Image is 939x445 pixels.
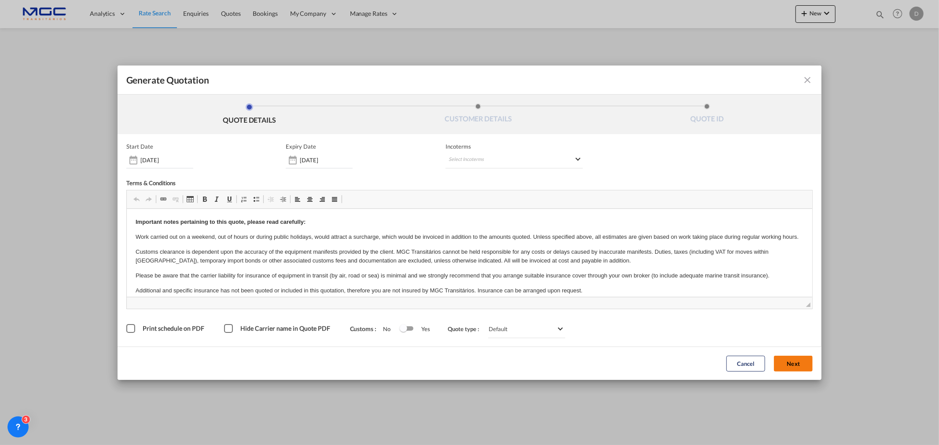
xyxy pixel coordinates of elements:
a: Justificado [328,193,341,205]
a: Negrito (Ctrl+B) [199,193,211,205]
iframe: Editor de texto enriquecido, editor2 [127,209,813,297]
body: Editor de texto enriquecido, editor2 [9,9,677,185]
button: Next [774,356,813,372]
li: QUOTE ID [593,103,821,127]
span: No [383,325,400,332]
md-checkbox: Hide Carrier name in Quote PDF [224,325,332,333]
span: Redimensionar [806,303,810,307]
a: Aumentar avanço [277,193,289,205]
li: CUSTOMER DETAILS [364,103,593,127]
p: Expiry Date [286,143,316,150]
a: Tabela [184,193,196,205]
strong: Important notes pertaining to this quote, please read carefully: [9,10,179,16]
input: Expiry date [300,157,353,164]
div: Default [489,325,508,332]
span: Hide Carrier name in Quote PDF [240,325,330,332]
span: Print schedule on PDF [143,325,204,332]
a: Centrado [304,193,316,205]
a: Sublinhado (Ctrl+U) [223,193,236,205]
a: Alinhar à direita [316,193,328,205]
span: Yes [413,325,431,332]
li: QUOTE DETAILS [135,103,364,127]
a: Itálico (Ctrl+I) [211,193,223,205]
md-dialog: Generate QuotationQUOTE ... [118,66,822,380]
span: Quote type : [448,325,486,332]
a: Anular (Ctrl+Z) [130,193,143,205]
a: Numeração [238,193,250,205]
p: Customs clearance is dependent upon the accuracy of the equipment manifests provided by the clien... [9,39,677,57]
a: Marcas [250,193,262,205]
span: Customs : [350,325,383,332]
a: Refazer (Ctrl+Y) [143,193,155,205]
p: Additional and specific insurance has not been quoted or included in this quotation, therefore yo... [9,77,677,87]
md-checkbox: Print schedule on PDF [126,325,206,333]
p: Work carried out on a weekend, out of hours or during public holidays, would attract a surcharge,... [9,24,677,33]
button: Cancel [726,356,765,372]
md-icon: icon-close fg-AAA8AD cursor m-0 [802,75,813,85]
a: Diminuir avanço [265,193,277,205]
md-switch: Switch 1 [400,322,413,336]
a: Eliminar hiperligação [169,193,182,205]
a: Hiperligação (Ctrl+K) [157,193,169,205]
div: Terms & Conditions [126,179,470,190]
input: Start date [140,157,193,164]
span: Generate Quotation [126,74,209,86]
span: Incoterms [446,143,583,150]
a: Alinhar à esquerda [291,193,304,205]
p: Start Date [126,143,153,150]
md-select: Select Incoterms [446,153,583,168]
p: Please be aware that the carrier liability for insurance of equipment in transit (by air, road or... [9,62,677,72]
